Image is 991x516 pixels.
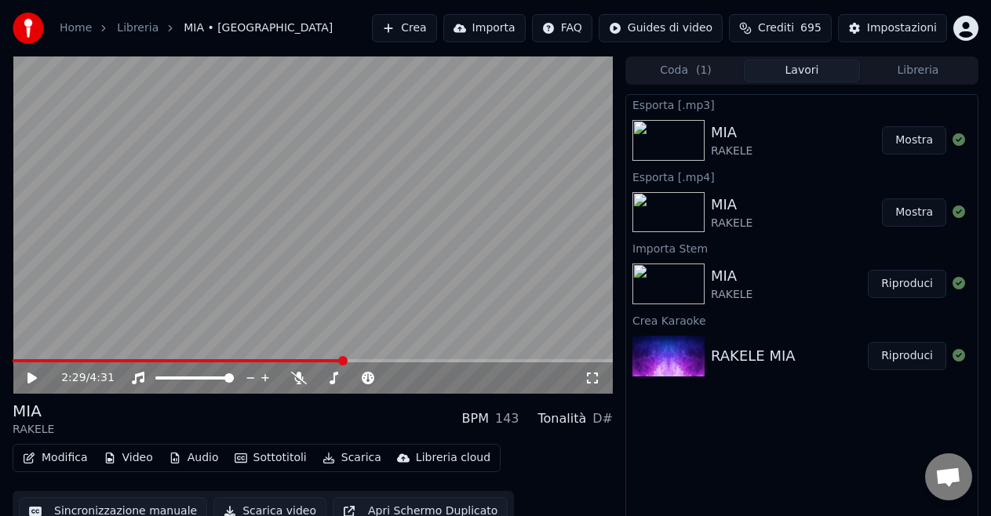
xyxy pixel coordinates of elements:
button: Audio [162,447,225,469]
div: BPM [462,409,489,428]
button: Impostazioni [838,14,947,42]
button: Sottotitoli [228,447,313,469]
div: MIA [711,194,752,216]
button: Riproduci [868,342,946,370]
div: 143 [495,409,519,428]
div: RAKELE [711,216,752,231]
div: Crea Karaoke [626,311,978,329]
a: Home [60,20,92,36]
div: Impostazioni [867,20,937,36]
div: Libreria cloud [416,450,490,466]
button: Crediti695 [729,14,832,42]
button: Coda [628,60,744,82]
div: RAKELE MIA [711,345,796,367]
button: Mostra [882,198,946,227]
nav: breadcrumb [60,20,333,36]
div: RAKELE [711,144,752,159]
div: Esporta [.mp4] [626,167,978,186]
button: Lavori [744,60,860,82]
button: Importa [443,14,526,42]
div: MIA [711,122,752,144]
div: Importa Stem [626,238,978,257]
button: Modifica [16,447,94,469]
button: Mostra [882,126,946,154]
span: MIA • [GEOGRAPHIC_DATA] [184,20,333,36]
span: ( 1 ) [696,63,712,78]
button: FAQ [532,14,592,42]
span: 695 [800,20,822,36]
div: D# [592,409,613,428]
button: Guides di video [599,14,723,42]
button: Libreria [860,60,976,82]
div: Esporta [.mp3] [626,95,978,114]
div: Tonalità [538,409,587,428]
button: Video [97,447,159,469]
span: 4:31 [89,370,114,386]
button: Riproduci [868,270,946,298]
div: MIA [711,265,752,287]
div: RAKELE [711,287,752,303]
span: 2:29 [61,370,86,386]
a: Libreria [117,20,158,36]
div: RAKELE [13,422,54,438]
div: Aprire la chat [925,453,972,500]
div: / [61,370,99,386]
span: Crediti [758,20,794,36]
button: Crea [372,14,436,42]
div: MIA [13,400,54,422]
button: Scarica [316,447,388,469]
img: youka [13,13,44,44]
